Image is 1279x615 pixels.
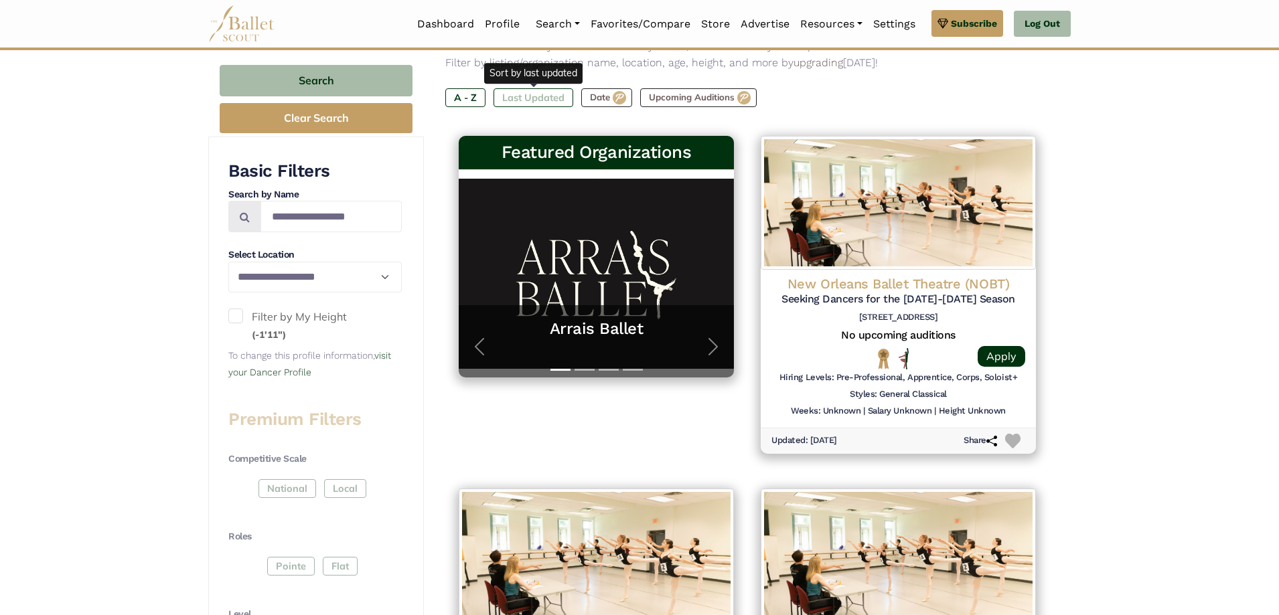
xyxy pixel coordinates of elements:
button: Slide 2 [575,362,595,377]
label: Upcoming Auditions [640,88,757,107]
input: Search by names... [260,201,402,232]
small: (-1'11") [252,329,286,341]
h6: Weeks: Unknown [791,406,860,417]
a: Search [530,10,585,38]
div: Sort by last updated [484,63,583,83]
a: Advertise [735,10,795,38]
h6: Updated: [DATE] [771,435,837,446]
h4: Roles [228,530,402,543]
h6: | [934,406,936,417]
a: upgrading [794,56,843,69]
h3: Premium Filters [228,408,402,431]
h4: Search by Name [228,188,402,201]
label: Last Updated [494,88,573,107]
img: National [875,348,892,369]
label: Date [581,88,632,107]
h5: Seeking Dancers for the [DATE]-[DATE] Season [771,292,1025,306]
img: All [899,348,909,369]
button: Slide 3 [599,362,619,377]
h6: Salary Unknown [868,406,931,417]
small: To change this profile information, [228,350,391,378]
h6: Hiring Levels: Pre-Professional, Apprentice, Corps, Soloist+ [779,372,1017,383]
a: Favorites/Compare [585,10,696,38]
h5: No upcoming auditions [771,329,1025,343]
button: Slide 1 [550,362,571,377]
a: Log Out [1014,11,1071,37]
a: Resources [795,10,868,38]
label: A - Z [445,88,485,107]
button: Clear Search [220,103,412,133]
img: Heart [1005,434,1021,449]
a: Subscribe [931,10,1003,37]
a: Store [696,10,735,38]
h6: Styles: General Classical [850,389,947,400]
h6: Share [964,435,997,446]
img: gem.svg [937,16,948,31]
a: Apply [978,346,1025,367]
label: Filter by My Height [228,309,402,343]
h4: Select Location [228,248,402,262]
a: Arrais Ballet [472,319,721,339]
h4: New Orleans Ballet Theatre (NOBT) [771,275,1025,292]
h6: | [863,406,865,417]
h3: Featured Organizations [469,141,723,164]
span: Subscribe [951,16,997,31]
h3: Basic Filters [228,160,402,183]
button: Slide 4 [623,362,643,377]
h4: Competitive Scale [228,452,402,466]
h6: [STREET_ADDRESS] [771,312,1025,323]
h6: Height Unknown [939,406,1006,417]
p: Filter by listing/organization name, location, age, height, and more by [DATE]! [445,54,1049,72]
a: Dashboard [412,10,479,38]
a: Profile [479,10,525,38]
img: Logo [761,136,1036,270]
button: Search [220,65,412,96]
a: Settings [868,10,921,38]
